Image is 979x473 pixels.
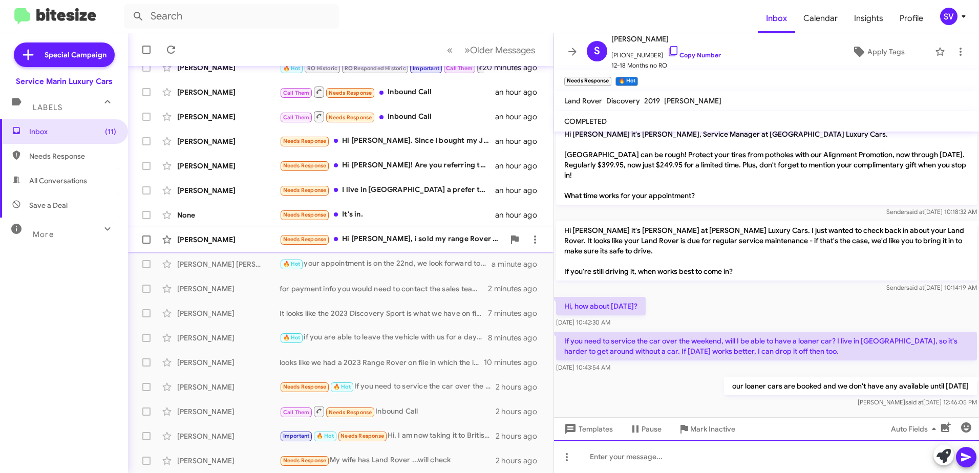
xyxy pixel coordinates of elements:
span: Needs Response [283,162,327,169]
span: 🔥 Hot [333,383,351,390]
button: Templates [554,420,621,438]
div: [PERSON_NAME] [177,406,280,417]
div: Inbound Call [280,405,496,418]
div: your appointment is on the 22nd, we look forward to seeing you. [280,258,492,270]
div: [PERSON_NAME] [177,87,280,97]
div: Service Marin Luxury Cars [16,76,113,87]
span: S [594,43,600,59]
div: 2 hours ago [496,382,545,392]
div: 2 hours ago [496,431,545,441]
div: an hour ago [495,185,545,196]
a: Calendar [795,4,846,33]
span: Needs Response [329,409,372,416]
span: Needs Response [329,90,372,96]
span: said at [906,284,924,291]
span: RO Responded Historic [345,65,406,72]
button: Apply Tags [826,42,930,61]
button: SV [931,8,968,25]
div: a minute ago [492,259,545,269]
div: [PERSON_NAME] [177,333,280,343]
p: our loaner cars are booked and we don't have any available until [DATE] [724,377,977,395]
div: 10 minutes ago [484,357,545,368]
span: Apply Tags [867,42,905,61]
div: [PERSON_NAME] [177,308,280,318]
span: 2019 [644,96,660,105]
span: Call Them [283,409,310,416]
div: for payment info you would need to contact the sales team or your loan company [280,284,488,294]
span: Needs Response [340,433,384,439]
div: Hi [PERSON_NAME]. Since I bought my Jaguar and the extended warranty at your dealership in CM, I ... [280,135,495,147]
div: It looks like the 2023 Discovery Sport is what we have on file for this. [280,308,488,318]
span: [PERSON_NAME] [611,33,721,45]
span: Mark Inactive [690,420,735,438]
span: Needs Response [283,211,327,218]
span: Important [413,65,439,72]
span: All Conversations [29,176,87,186]
div: an hour ago [495,136,545,146]
div: Inbound Call [280,85,495,98]
span: Discovery [606,96,640,105]
span: Auto Fields [891,420,940,438]
div: [PERSON_NAME] [177,62,280,73]
a: Copy Number [667,51,721,59]
div: 2 hours ago [496,456,545,466]
div: Hi [PERSON_NAME], i sold my range Rover last year. [280,233,504,245]
div: 2 hours ago [496,406,545,417]
a: Special Campaign [14,42,115,67]
span: [DATE] 10:43:54 AM [556,363,610,371]
nav: Page navigation example [441,39,541,60]
p: Hi [PERSON_NAME] it's [PERSON_NAME] at [PERSON_NAME] Luxury Cars. I just wanted to check back in ... [556,221,977,281]
span: Save a Deal [29,200,68,210]
span: [PHONE_NUMBER] [611,45,721,60]
div: If you need to service the car over the weekend, will I be able to have a loaner car? I live in [... [280,381,496,393]
span: COMPLETED [564,117,607,126]
span: 🔥 Hot [283,65,301,72]
div: Good afternoon, unfortunately we are not open on Saturdays. Our loaners are also booked out til a... [280,61,484,74]
span: Needs Response [283,138,327,144]
span: Call Them [283,114,310,121]
span: Needs Response [329,114,372,121]
span: RO Historic [307,65,337,72]
a: Inbox [758,4,795,33]
div: It's in. [280,209,495,221]
span: Important [283,433,310,439]
span: said at [905,398,923,406]
span: Needs Response [283,187,327,193]
a: Profile [891,4,931,33]
span: Needs Response [283,236,327,243]
div: an hour ago [495,112,545,122]
p: Hi [PERSON_NAME] it's [PERSON_NAME], Service Manager at [GEOGRAPHIC_DATA] Luxury Cars. [GEOGRAPHI... [556,125,977,205]
div: if you are able to leave the vehicle with us for a day we should be able to get it done. what day... [280,332,488,343]
a: Insights [846,4,891,33]
span: « [447,44,453,56]
span: Pause [642,420,662,438]
span: Sender [DATE] 10:14:19 AM [886,284,977,291]
span: Older Messages [470,45,535,56]
div: My wife has Land Rover ...will check [280,455,496,466]
div: [PERSON_NAME] [177,456,280,466]
div: an hour ago [495,161,545,171]
input: Search [124,4,339,29]
span: Land Rover [564,96,602,105]
div: an hour ago [495,87,545,97]
span: Templates [562,420,613,438]
span: [PERSON_NAME] [DATE] 12:46:05 PM [858,398,977,406]
small: Needs Response [564,77,611,86]
span: Special Campaign [45,50,107,60]
div: Inbound Call [280,110,495,123]
div: [PERSON_NAME] [177,136,280,146]
div: Hi. I am now taking it to British Car Repair for service. Thank you [280,430,496,442]
div: Hi [PERSON_NAME]! Are you referring to the 2024 Defender? [280,160,495,171]
button: Auto Fields [883,420,948,438]
div: 20 minutes ago [484,62,545,73]
div: [PERSON_NAME] [177,185,280,196]
span: [PERSON_NAME] [664,96,721,105]
span: said at [906,208,924,216]
span: » [464,44,470,56]
div: looks like we had a 2023 Range Rover on file in which the info was pulled to send this message [280,357,484,368]
div: [PERSON_NAME] [177,382,280,392]
div: [PERSON_NAME] [177,112,280,122]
